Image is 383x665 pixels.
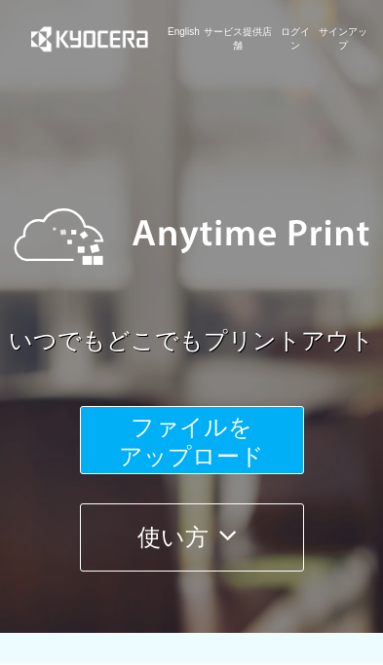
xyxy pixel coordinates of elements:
[200,25,276,54] a: サービス提供店舗
[168,25,200,54] a: English
[80,503,304,572] button: 使い方
[80,406,304,474] button: ファイルを​​アップロード
[314,25,371,54] a: サインアップ
[276,25,314,54] a: ログイン
[119,414,264,469] span: ファイルを ​​アップロード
